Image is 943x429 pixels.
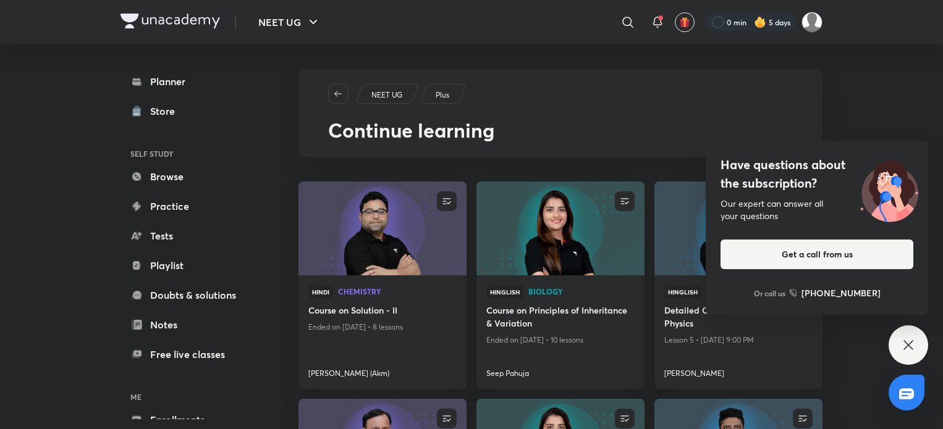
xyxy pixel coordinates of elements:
[721,239,913,269] button: Get a call from us
[664,363,813,379] a: [PERSON_NAME]
[251,10,328,35] button: NEET UG
[297,181,468,277] img: new-thumbnail
[436,90,449,101] p: Plus
[679,17,690,28] img: avatar
[308,363,457,379] a: [PERSON_NAME] (Akm)
[528,288,635,295] span: Biology
[150,104,182,119] div: Store
[801,286,881,299] h6: [PHONE_NUMBER]
[298,181,467,275] a: new-thumbnail
[370,90,405,101] a: NEET UG
[308,285,333,299] span: Hindi
[121,69,264,94] a: Planner
[371,90,402,101] p: NEET UG
[486,304,635,332] a: Course on Principles of Inheritance & Variation
[476,181,645,275] a: new-thumbnail
[121,342,264,367] a: Free live classes
[121,14,220,31] a: Company Logo
[121,164,264,189] a: Browse
[121,386,264,407] h6: ME
[486,285,523,299] span: Hinglish
[754,288,785,299] p: Or call us
[308,304,457,319] a: Course on Solution - II
[654,181,822,275] a: new-thumbnail
[850,156,928,222] img: ttu_illustration_new.svg
[721,156,913,193] h4: Have questions about the subscription?
[328,119,822,142] h1: Continue learning
[121,283,264,307] a: Doubts & solutions
[486,363,635,379] a: Seep Pahuja
[675,12,695,32] button: avatar
[338,288,457,296] a: Chemistry
[721,198,913,222] div: Our expert can answer all your questions
[664,285,701,299] span: Hinglish
[121,253,264,278] a: Playlist
[664,304,813,332] a: Detailed Course on Kinematics for Physics
[528,288,635,296] a: Biology
[121,99,264,123] a: Store
[121,312,264,337] a: Notes
[121,14,220,28] img: Company Logo
[789,286,881,299] a: [PHONE_NUMBER]
[475,181,646,277] img: new-thumbnail
[434,90,452,101] a: Plus
[486,332,635,348] p: Ended on [DATE] • 10 lessons
[754,16,766,28] img: streak
[801,12,822,33] img: surabhi
[338,288,457,295] span: Chemistry
[664,332,813,348] p: Lesson 5 • [DATE] 9:00 PM
[308,319,457,335] p: Ended on [DATE] • 8 lessons
[121,143,264,164] h6: SELF STUDY
[121,223,264,248] a: Tests
[121,194,264,219] a: Practice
